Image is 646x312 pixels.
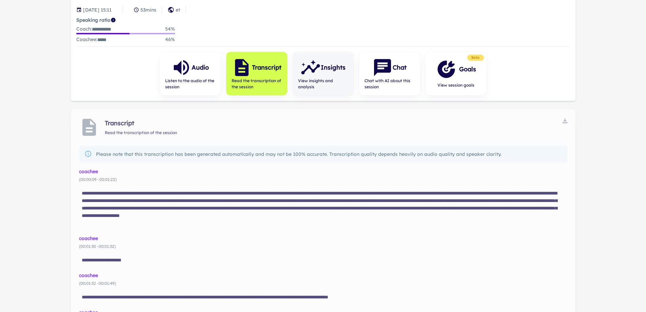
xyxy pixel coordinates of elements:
h6: Chat [393,63,407,72]
div: coachee [79,272,567,279]
span: Read the transcription of the session [232,78,282,90]
span: Transcript [105,118,560,128]
p: et [176,6,180,14]
button: Download [560,116,570,126]
button: TranscriptRead the transcription of the session [226,52,287,95]
p: Session date [83,6,112,14]
button: InsightsView insights and analysis [293,52,354,95]
span: ( 00:00:09 - 00:01:22 ) [79,177,567,183]
button: AudioListen to the audio of the session [160,52,221,95]
p: 54 % [165,25,175,33]
span: Beta [469,55,483,60]
span: View session goals [436,82,476,88]
span: ( 00:01:30 - 00:01:32 ) [79,243,567,250]
span: ( 00:01:32 - 00:01:49 ) [79,280,567,287]
h6: Audio [192,63,209,72]
button: ChatChat with AI about this session [359,52,420,95]
span: View insights and analysis [298,78,348,90]
button: GoalsView session goals [426,52,487,95]
h6: Transcript [252,63,281,72]
p: Coach : [76,25,111,33]
span: Read the transcription of the session [105,130,177,135]
p: 46 % [165,36,175,43]
p: Coachee : [76,36,106,43]
h6: Goals [459,65,476,74]
div: Please note that this transcription has been generated automatically and may not be 100% accurate... [96,148,502,161]
span: Chat with AI about this session [365,78,415,90]
span: Listen to the audio of the session [165,78,215,90]
div: coachee [79,235,567,242]
strong: Speaking ratio [76,17,111,23]
p: 53 mins [140,6,156,14]
svg: Coach/coachee ideal ratio of speaking is roughly 20:80. Mentor/mentee ideal ratio of speaking is ... [111,17,116,23]
div: coachee [79,168,567,175]
h6: Insights [321,63,346,72]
